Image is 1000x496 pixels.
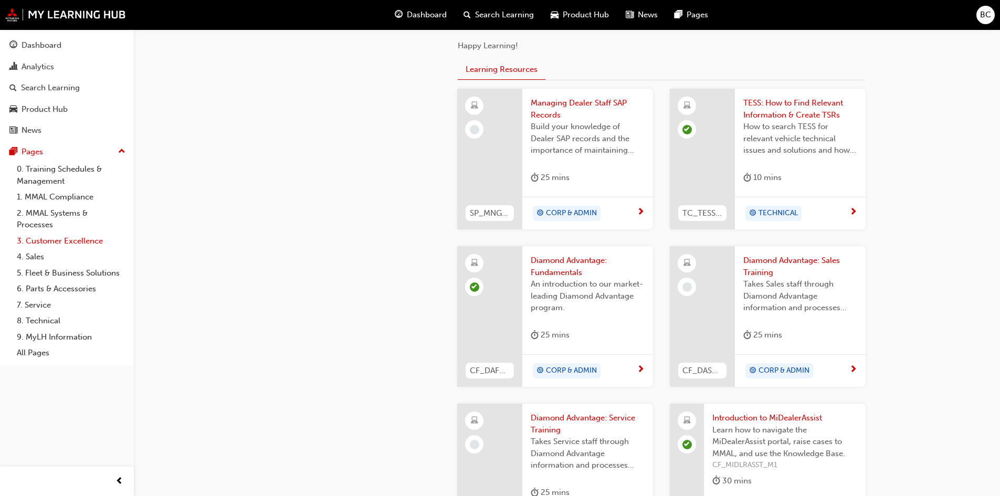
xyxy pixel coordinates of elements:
span: CF_DAFUND_M1 [470,365,510,377]
span: An introduction to our market-leading Diamond Advantage program. [531,278,645,314]
span: duration-icon [743,329,751,342]
div: 25 mins [743,329,782,342]
span: duration-icon [531,329,539,342]
span: BC [980,9,991,21]
span: guage-icon [9,41,17,50]
div: Dashboard [22,39,61,51]
a: search-iconSearch Learning [455,4,542,26]
span: Takes Sales staff through Diamond Advantage information and processes relevant to the Customer sa... [743,278,857,314]
a: guage-iconDashboard [386,4,455,26]
a: 4. Sales [13,249,130,265]
span: chart-icon [9,62,17,72]
a: Dashboard [4,36,130,55]
a: 1. MMAL Compliance [13,189,130,205]
a: pages-iconPages [666,4,717,26]
span: news-icon [626,8,634,22]
span: next-icon [849,365,857,375]
button: Learning Resources [458,60,545,80]
span: News [638,9,658,21]
div: News [22,124,41,136]
span: Diamond Advantage: Fundamentals [531,255,645,278]
a: Search Learning [4,78,130,98]
span: pages-icon [9,147,17,157]
div: Search Learning [21,82,80,94]
span: learningRecordVerb_COMPLETE-icon [682,125,692,134]
a: 6. Parts & Accessories [13,281,130,297]
span: duration-icon [712,474,720,488]
span: learningResourceType_ELEARNING-icon [471,257,478,270]
span: next-icon [637,208,645,217]
div: 25 mins [531,171,570,184]
span: search-icon [9,83,17,93]
span: CF_MIDLRASST_M1 [712,459,857,471]
a: 9. MyLH Information [13,329,130,345]
span: Dashboard [407,9,447,21]
a: CF_DASALES_M2Diamond Advantage: Sales TrainingTakes Sales staff through Diamond Advantage informa... [670,246,866,387]
span: CORP & ADMIN [759,365,809,377]
a: 0. Training Schedules & Management [13,161,130,189]
span: target-icon [536,207,544,220]
span: up-icon [118,145,125,159]
span: target-icon [749,364,756,378]
span: news-icon [9,126,17,135]
span: Introduction to MiDealerAssist [712,412,857,424]
div: Pages [22,146,43,158]
a: 2. MMAL Systems & Processes [13,205,130,233]
a: TC_TESS_M1TESS: How to Find Relevant Information & Create TSRsHow to search TESS for relevant veh... [670,89,866,229]
span: TECHNICAL [759,207,798,219]
img: mmal [5,8,126,22]
span: car-icon [9,105,17,114]
span: CORP & ADMIN [546,207,597,219]
span: learningResourceType_ELEARNING-icon [683,257,691,270]
span: TC_TESS_M1 [682,207,722,219]
span: search-icon [464,8,471,22]
span: Build your knowledge of Dealer SAP records and the importance of maintaining your staff records i... [531,121,645,156]
span: duration-icon [531,171,539,184]
span: learningRecordVerb_PASS-icon [470,282,479,292]
span: Managing Dealer Staff SAP Records [531,97,645,121]
button: BC [976,6,995,24]
div: 25 mins [531,329,570,342]
span: laptop-icon [683,414,691,428]
a: 5. Fleet & Business Solutions [13,265,130,281]
span: learningResourceType_ELEARNING-icon [683,99,691,113]
span: prev-icon [115,475,123,488]
span: learningResourceType_ELEARNING-icon [471,414,478,428]
div: Product Hub [22,103,68,115]
span: learningRecordVerb_PASS-icon [682,440,692,449]
span: CF_DASALES_M2 [682,365,722,377]
a: Product Hub [4,100,130,119]
span: Search Learning [475,9,534,21]
span: learningRecordVerb_NONE-icon [470,125,479,134]
span: SP_MNGSAPRCRDS_M1 [470,207,510,219]
a: car-iconProduct Hub [542,4,617,26]
a: news-iconNews [617,4,666,26]
a: All Pages [13,345,130,361]
a: CF_DAFUND_M1Diamond Advantage: FundamentalsAn introduction to our market-leading Diamond Advantag... [457,246,653,387]
span: TESS: How to Find Relevant Information & Create TSRs [743,97,857,121]
a: SP_MNGSAPRCRDS_M1Managing Dealer Staff SAP RecordsBuild your knowledge of Dealer SAP records and ... [457,89,653,229]
span: Product Hub [563,9,609,21]
div: Analytics [22,61,54,73]
span: target-icon [749,207,756,220]
span: Happy Learning! [458,41,518,50]
span: car-icon [551,8,559,22]
span: Diamond Advantage: Service Training [531,412,645,436]
button: DashboardAnalyticsSearch LearningProduct HubNews [4,34,130,142]
span: option to search for learning resources. [458,5,795,30]
span: CORP & ADMIN [546,365,597,377]
span: duration-icon [743,171,751,184]
a: News [4,121,130,140]
span: Takes Service staff through Diamond Advantage information and processes relevant to the Customer ... [531,436,645,471]
span: learningRecordVerb_NONE-icon [470,440,479,449]
span: Diamond Advantage: Sales Training [743,255,857,278]
button: Pages [4,142,130,162]
a: 3. Customer Excellence [13,233,130,249]
span: How to search TESS for relevant vehicle technical issues and solutions and how to create a new TS... [743,121,857,156]
span: Pages [687,9,708,21]
div: 10 mins [743,171,782,184]
span: Learn how to navigate the MiDealerAssist portal, raise cases to MMAL, and use the Knowledge Base. [712,424,857,460]
span: next-icon [849,208,857,217]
